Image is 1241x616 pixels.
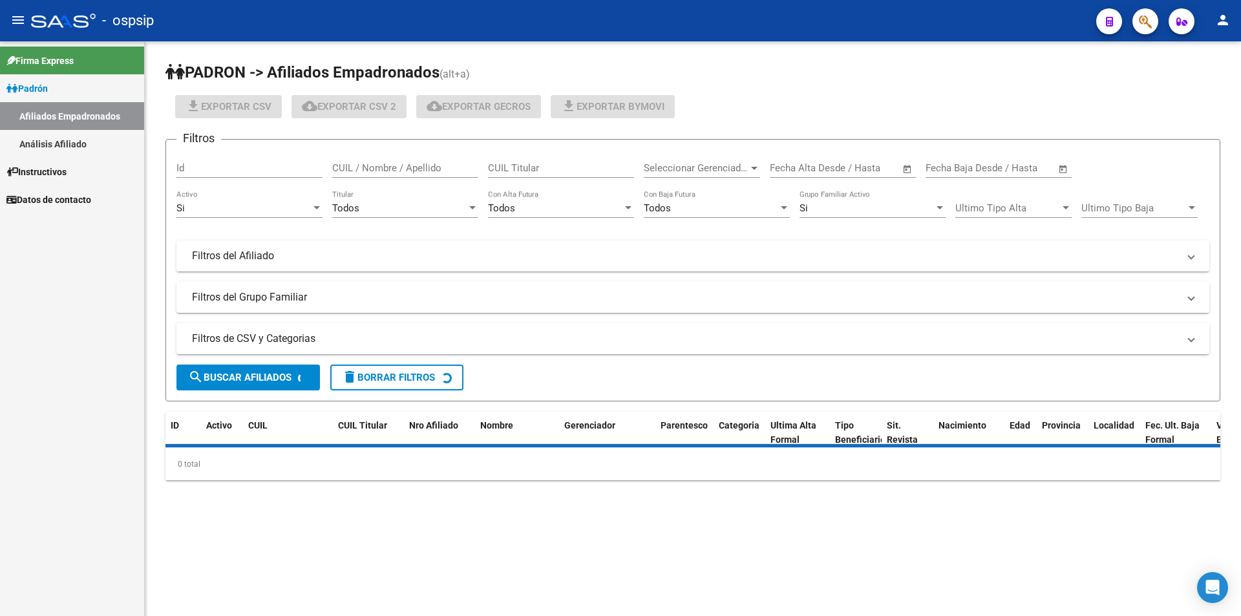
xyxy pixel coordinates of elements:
span: CUIL Titular [338,420,387,430]
span: Categoria [719,420,759,430]
datatable-header-cell: Nombre [475,412,559,454]
mat-panel-title: Filtros del Grupo Familiar [192,290,1178,304]
span: Todos [644,202,671,214]
span: Activo [206,420,232,430]
input: Start date [926,162,968,174]
button: Open calendar [900,162,915,176]
datatable-header-cell: Parentesco [655,412,714,454]
span: Parentesco [661,420,708,430]
datatable-header-cell: CUIL Titular [333,412,404,454]
mat-expansion-panel-header: Filtros de CSV y Categorias [176,323,1209,354]
div: 0 total [165,448,1220,480]
mat-icon: delete [342,369,357,385]
span: Instructivos [6,165,67,179]
span: Seleccionar Gerenciador [644,162,748,174]
span: Exportar Bymovi [561,101,664,112]
span: Todos [488,202,515,214]
mat-icon: file_download [561,98,577,114]
datatable-header-cell: Categoria [714,412,765,454]
span: Buscar Afiliados [188,372,292,383]
mat-icon: search [188,369,204,385]
span: Ultima Alta Formal [770,420,816,445]
button: Borrar Filtros [330,365,463,390]
span: Nacimiento [939,420,986,430]
span: Localidad [1094,420,1134,430]
button: Exportar CSV 2 [292,95,407,118]
mat-icon: cloud_download [302,98,317,114]
datatable-header-cell: Nacimiento [933,412,1004,454]
span: Ultimo Tipo Baja [1081,202,1186,214]
span: Tipo Beneficiario [835,420,886,445]
mat-panel-title: Filtros de CSV y Categorias [192,332,1178,346]
span: - ospsip [102,6,154,35]
span: Gerenciador [564,420,615,430]
datatable-header-cell: Provincia [1037,412,1088,454]
span: Exportar CSV [186,101,271,112]
span: Datos de contacto [6,193,91,207]
span: Ultimo Tipo Alta [955,202,1060,214]
span: Firma Express [6,54,74,68]
span: Nro Afiliado [409,420,458,430]
span: Exportar GECROS [427,101,531,112]
datatable-header-cell: Activo [201,412,243,454]
div: Open Intercom Messenger [1197,572,1228,603]
input: Start date [770,162,812,174]
button: Exportar Bymovi [551,95,675,118]
span: Exportar CSV 2 [302,101,396,112]
datatable-header-cell: Localidad [1088,412,1140,454]
span: Todos [332,202,359,214]
datatable-header-cell: Nro Afiliado [404,412,475,454]
mat-icon: menu [10,12,26,28]
datatable-header-cell: Tipo Beneficiario [830,412,882,454]
mat-expansion-panel-header: Filtros del Afiliado [176,240,1209,271]
span: Borrar Filtros [342,372,435,383]
datatable-header-cell: ID [165,412,201,454]
button: Exportar CSV [175,95,282,118]
datatable-header-cell: Edad [1004,412,1037,454]
span: Sit. Revista [887,420,918,445]
datatable-header-cell: Gerenciador [559,412,637,454]
datatable-header-cell: Fec. Ult. Baja Formal [1140,412,1211,454]
button: Buscar Afiliados [176,365,320,390]
span: Edad [1010,420,1030,430]
input: End date [823,162,886,174]
h3: Filtros [176,129,221,147]
span: CUIL [248,420,268,430]
span: Fec. Ult. Baja Formal [1145,420,1200,445]
input: End date [979,162,1042,174]
span: Nombre [480,420,513,430]
span: ID [171,420,179,430]
button: Exportar GECROS [416,95,541,118]
span: Padrón [6,81,48,96]
datatable-header-cell: CUIL [243,412,314,454]
mat-icon: person [1215,12,1231,28]
mat-panel-title: Filtros del Afiliado [192,249,1178,263]
mat-icon: cloud_download [427,98,442,114]
mat-expansion-panel-header: Filtros del Grupo Familiar [176,282,1209,313]
span: PADRON -> Afiliados Empadronados [165,63,440,81]
datatable-header-cell: Sit. Revista [882,412,933,454]
span: Si [176,202,185,214]
datatable-header-cell: Ultima Alta Formal [765,412,830,454]
mat-icon: file_download [186,98,201,114]
span: Provincia [1042,420,1081,430]
button: Open calendar [1056,162,1071,176]
span: (alt+a) [440,68,470,80]
span: Si [800,202,808,214]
